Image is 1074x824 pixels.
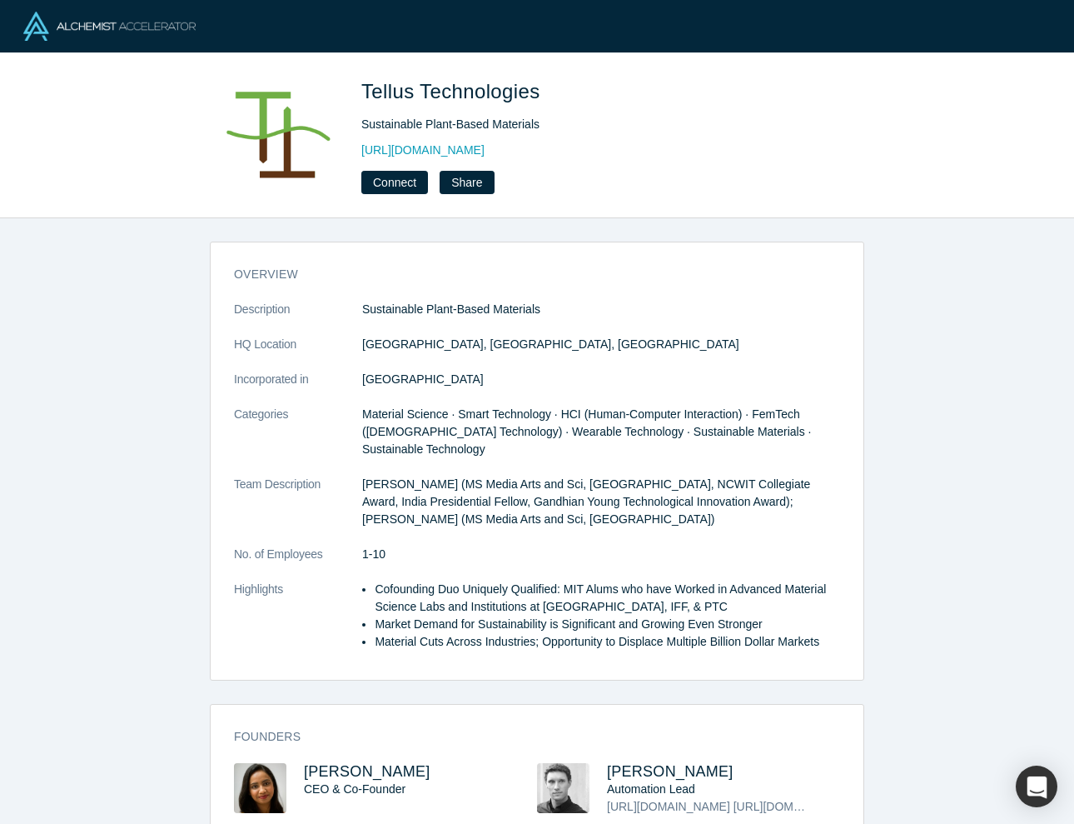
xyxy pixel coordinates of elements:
[362,336,840,353] dd: [GEOGRAPHIC_DATA], [GEOGRAPHIC_DATA], [GEOGRAPHIC_DATA]
[234,406,362,476] dt: Categories
[234,301,362,336] dt: Description
[304,763,430,780] a: [PERSON_NAME]
[607,800,857,813] span: [URL][DOMAIN_NAME] [URL][DOMAIN_NAME]
[362,301,840,318] p: Sustainable Plant-Based Materials
[361,142,485,159] a: [URL][DOMAIN_NAME]
[234,476,362,546] dt: Team Description
[375,581,840,616] li: Cofounding Duo Uniquely Qualified: MIT Alums who have Worked in Advanced Material Science Labs an...
[234,763,286,813] img: Manisha Mohan's Profile Image
[304,782,405,796] span: CEO & Co-Founder
[361,171,428,194] button: Connect
[234,728,817,746] h3: Founders
[362,546,840,563] dd: 1-10
[375,633,840,651] li: Material Cuts Across Industries; Opportunity to Displace Multiple Billion Dollar Markets
[221,77,338,193] img: Tellus Technologies's Logo
[607,763,733,780] a: [PERSON_NAME]
[362,407,812,456] span: Material Science · Smart Technology · HCI (Human-Computer Interaction) · FemTech ([DEMOGRAPHIC_DA...
[607,782,695,796] span: Automation Lead
[440,171,494,194] button: Share
[537,763,589,813] img: Daniel Fitzgerald's Profile Image
[234,266,817,283] h3: overview
[362,476,840,528] p: [PERSON_NAME] (MS Media Arts and Sci, [GEOGRAPHIC_DATA], NCWIT Collegiate Award, India Presidenti...
[361,116,828,133] div: Sustainable Plant-Based Materials
[234,581,362,668] dt: Highlights
[375,616,840,633] li: Market Demand for Sustainability is Significant and Growing Even Stronger
[362,371,840,388] dd: [GEOGRAPHIC_DATA]
[234,371,362,406] dt: Incorporated in
[23,12,196,41] img: Alchemist Logo
[361,80,546,102] span: Tellus Technologies
[234,336,362,371] dt: HQ Location
[234,546,362,581] dt: No. of Employees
